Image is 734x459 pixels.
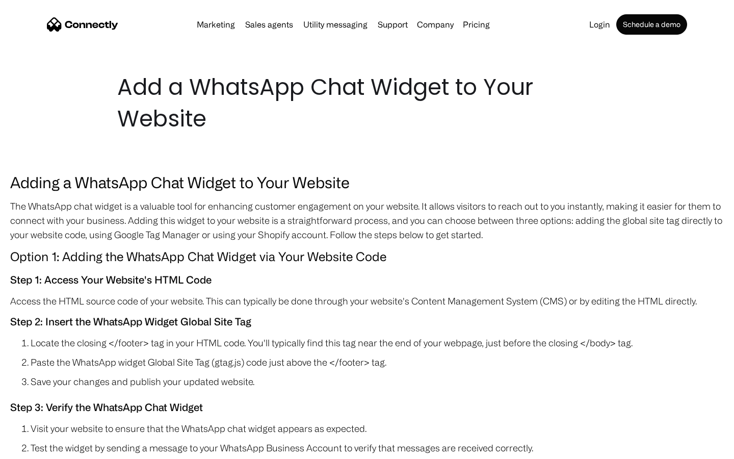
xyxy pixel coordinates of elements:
[20,441,61,455] ul: Language list
[31,421,724,436] li: Visit your website to ensure that the WhatsApp chat widget appears as expected.
[193,20,239,29] a: Marketing
[10,199,724,242] p: The WhatsApp chat widget is a valuable tool for enhancing customer engagement on your website. It...
[616,14,687,35] a: Schedule a demo
[459,20,494,29] a: Pricing
[10,170,724,194] h3: Adding a WhatsApp Chat Widget to Your Website
[241,20,297,29] a: Sales agents
[10,294,724,308] p: Access the HTML source code of your website. This can typically be done through your website's Co...
[10,399,724,416] h5: Step 3: Verify the WhatsApp Chat Widget
[31,374,724,389] li: Save your changes and publish your updated website.
[299,20,372,29] a: Utility messaging
[10,441,61,455] aside: Language selected: English
[31,441,724,455] li: Test the widget by sending a message to your WhatsApp Business Account to verify that messages ar...
[117,71,617,135] h1: Add a WhatsApp Chat Widget to Your Website
[10,247,724,266] h4: Option 1: Adding the WhatsApp Chat Widget via Your Website Code
[10,313,724,330] h5: Step 2: Insert the WhatsApp Widget Global Site Tag
[31,355,724,369] li: Paste the WhatsApp widget Global Site Tag (gtag.js) code just above the </footer> tag.
[31,336,724,350] li: Locate the closing </footer> tag in your HTML code. You'll typically find this tag near the end o...
[374,20,412,29] a: Support
[585,20,614,29] a: Login
[10,271,724,289] h5: Step 1: Access Your Website's HTML Code
[417,17,454,32] div: Company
